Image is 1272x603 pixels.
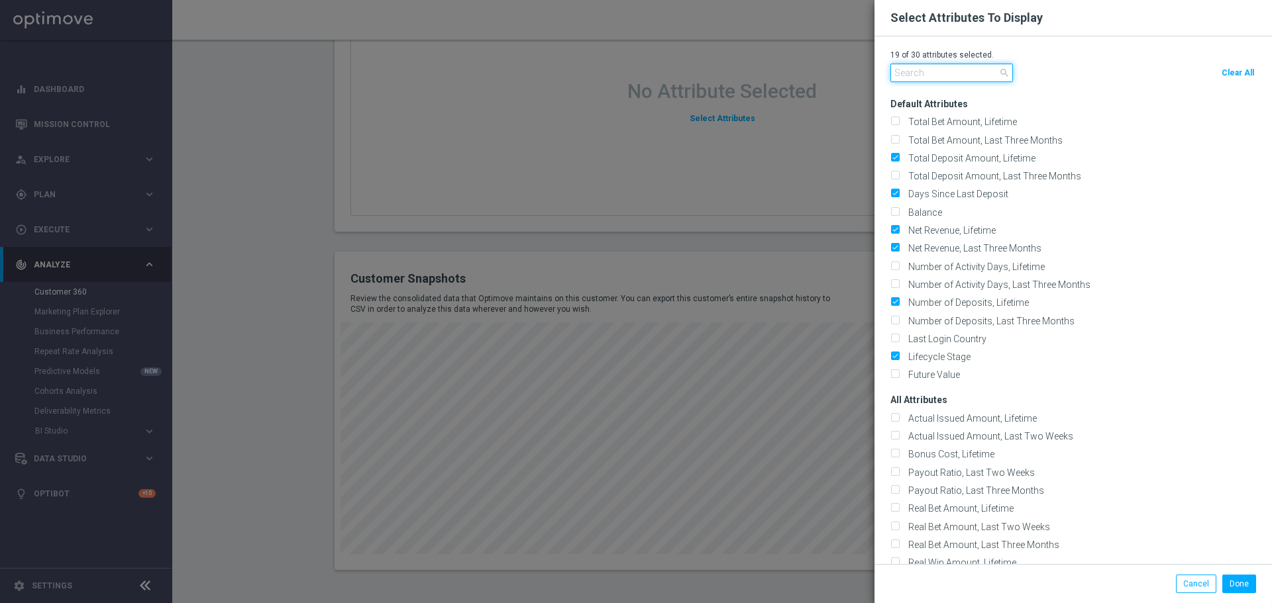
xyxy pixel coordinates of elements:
[904,369,960,381] label: Future Value
[904,430,1073,442] label: Actual Issued Amount, Last Two Weeks
[890,87,1272,110] h3: Default Attributes
[904,224,996,236] label: Net Revenue, Lifetime
[904,502,1014,514] label: Real Bet Amount, Lifetime
[904,134,1063,146] label: Total Bet Amount, Last Three Months
[890,10,1043,26] h2: Select Attributes To Display
[904,207,942,218] label: Balance
[904,242,1041,254] label: Net Revenue, Last Three Months
[904,279,1090,291] label: Number of Activity Days, Last Three Months
[904,170,1081,182] label: Total Deposit Amount, Last Three Months
[904,412,1037,424] label: Actual Issued Amount, Lifetime
[1220,64,1256,82] button: Clear All
[904,188,1008,200] label: Days Since Last Deposit
[904,297,1029,308] label: Number of Deposits, Lifetime
[890,383,1272,406] h3: All Attributes
[904,539,1059,551] label: Real Bet Amount, Last Three Months
[904,557,1016,569] label: Real Win Amount, Lifetime
[999,68,1010,78] span: search
[904,448,994,460] label: Bonus Cost, Lifetime
[904,261,1045,273] label: Number of Activity Days, Lifetime
[1176,575,1216,593] button: Cancel
[904,467,1035,479] label: Payout Ratio, Last Two Weeks
[904,485,1044,496] label: Payout Ratio, Last Three Months
[1222,68,1254,77] span: Clear All
[904,152,1035,164] label: Total Deposit Amount, Lifetime
[890,64,1013,82] input: Search
[904,315,1075,327] label: Number of Deposits, Last Three Months
[1222,575,1256,593] button: Done
[904,351,971,363] label: Lifecycle Stage
[890,50,1256,60] p: 19 of 30 attributes selected.
[904,116,1017,128] label: Total Bet Amount, Lifetime
[904,521,1050,533] label: Real Bet Amount, Last Two Weeks
[904,333,986,345] label: Last Login Country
